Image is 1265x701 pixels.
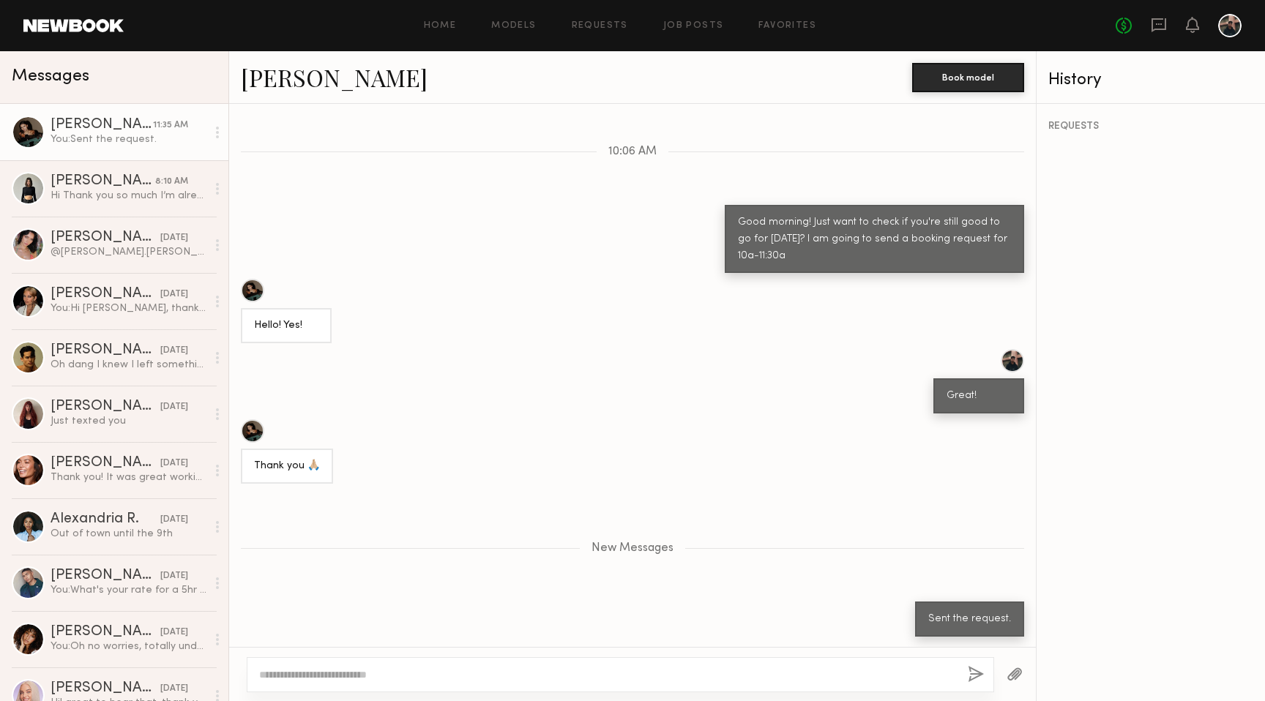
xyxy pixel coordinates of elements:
div: [DATE] [160,288,188,301]
div: Hi Thank you so much I’m already booked [DATE] Maybe another day will work for you? [DATE]? [51,189,206,203]
div: [DATE] [160,231,188,245]
a: Models [491,21,536,31]
span: 10:06 AM [608,146,657,158]
div: You: Oh no worries, totally understandable ! [51,640,206,653]
a: [PERSON_NAME] [241,61,428,93]
div: [PERSON_NAME] [51,681,160,696]
a: Home [424,21,457,31]
div: [PERSON_NAME] [51,174,155,189]
div: You: Hi [PERSON_NAME], thanks so much for applying to the content spec shoot — want to book you f... [51,301,206,315]
div: Great! [947,388,1011,405]
div: Out of town until the 9th [51,527,206,541]
button: Book model [912,63,1024,92]
div: Thank you 🙏🏼 [254,458,320,475]
div: [PERSON_NAME] [51,343,160,358]
a: Favorites [758,21,816,31]
div: Hello! Yes! [254,318,318,334]
span: New Messages [592,542,673,555]
div: [DATE] [160,569,188,583]
div: [DATE] [160,682,188,696]
a: Book model [912,70,1024,83]
div: 8:10 AM [155,175,188,189]
div: [DATE] [160,400,188,414]
div: [PERSON_NAME] [51,625,160,640]
div: [DATE] [160,457,188,471]
div: You: What's your rate for a 5hr shoot? [51,583,206,597]
div: [DATE] [160,626,188,640]
a: Job Posts [663,21,724,31]
div: [PERSON_NAME] [51,400,160,414]
div: 11:35 AM [153,119,188,132]
div: Just texted you [51,414,206,428]
div: Good morning! Just want to check if you're still good to go for [DATE]? I am going to send a book... [738,214,1011,265]
div: REQUESTS [1048,121,1253,132]
div: You: Sent the request. [51,132,206,146]
div: Alexandria R. [51,512,160,527]
div: Sent the request. [928,611,1011,628]
div: [PERSON_NAME] [51,569,160,583]
div: [DATE] [160,513,188,527]
span: Messages [12,68,89,85]
div: [PERSON_NAME] [51,456,160,471]
div: [PERSON_NAME] [51,230,160,245]
div: [DATE] [160,344,188,358]
div: [PERSON_NAME] [51,287,160,301]
div: Oh dang I knew I left something lol [51,358,206,372]
div: History [1048,72,1253,89]
div: Thank you! It was great working with you :) [51,471,206,484]
a: Requests [572,21,628,31]
div: @[PERSON_NAME].[PERSON_NAME] x [51,245,206,259]
div: [PERSON_NAME] [51,118,153,132]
